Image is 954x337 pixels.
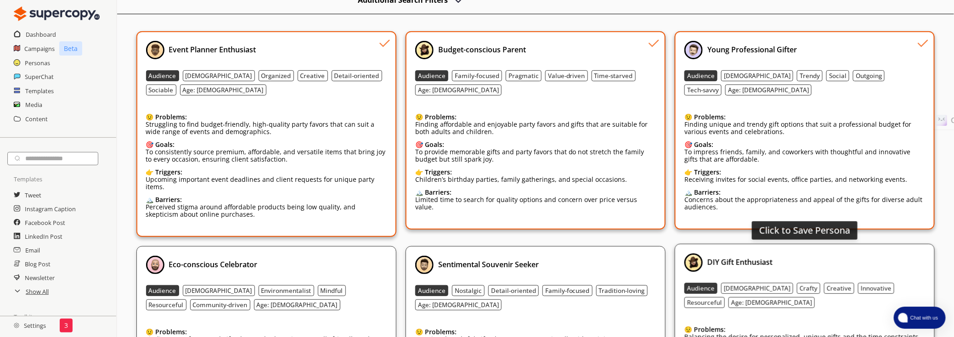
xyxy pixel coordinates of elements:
b: Sociable [149,86,174,94]
b: Tech-savvy [687,86,719,94]
b: Value-driven [548,72,585,80]
button: Organized [259,70,294,81]
button: Audience [146,285,179,296]
button: Audience [684,70,717,81]
button: Creative [824,283,854,294]
b: Audience [418,286,446,295]
button: Value-driven [545,70,588,81]
img: Profile Picture [684,253,703,272]
a: Media [25,98,42,112]
button: Community-driven [190,299,250,310]
b: Triggers: [425,168,452,176]
b: Audience [687,72,715,80]
button: Time-starved [592,70,636,81]
a: Facebook Post [25,216,65,230]
a: Campaigns [24,42,55,56]
button: Sociable [146,84,176,95]
b: Audience [418,72,446,80]
p: To impress friends, family, and coworkers with thoughtful and innovative gifts that are affordable. [684,148,925,163]
div: 👉 [146,168,387,176]
b: Nostalgic [455,286,482,295]
b: Problems: [425,327,457,336]
button: atlas-launcher [894,307,946,329]
button: Social [826,70,849,81]
b: Barriers: [425,188,452,197]
b: DIY Gift Enthusiast [707,257,773,267]
a: SuperChat [25,70,54,84]
b: Goals: [156,140,175,149]
button: Trendy [797,70,823,81]
b: Family-focused [455,72,499,80]
img: Profile Picture [146,41,164,59]
p: Upcoming important event deadlines and client requests for unique party items. [146,176,387,191]
b: Environmentalist [261,286,311,295]
b: Social [829,72,847,80]
img: Profile Picture [684,41,703,59]
button: [DEMOGRAPHIC_DATA] [183,285,255,296]
button: [DEMOGRAPHIC_DATA] [721,70,793,81]
div: 🏔️ [146,196,387,203]
button: Audience [684,283,717,294]
div: 🎯 [146,141,387,148]
a: Email [25,243,40,257]
b: Detail-oriented [334,72,379,80]
img: Profile Picture [415,41,434,59]
b: Young Professional Gifter [707,45,797,55]
div: 🏔️ [415,189,656,196]
div: 😟 [415,328,656,336]
a: Show All [26,285,49,298]
a: Dashboard [26,28,56,41]
b: Innovative [861,284,892,292]
b: Eco-conscious Celebrator [169,259,258,270]
a: LinkedIn Post [25,230,62,243]
button: Pragmatic [506,70,542,81]
div: 👉 [415,168,627,176]
b: Age: [DEMOGRAPHIC_DATA] [731,298,812,307]
div: 👉 [684,168,907,176]
b: Event Planner Enthusiast [169,45,256,55]
b: Triggers: [156,168,183,176]
div: 😟 [415,113,656,121]
a: Blog Post [25,257,51,271]
b: Goals: [694,140,713,149]
button: Age: [DEMOGRAPHIC_DATA] [415,299,502,310]
h2: Instagram Caption [25,202,76,216]
button: Tradition-loving [596,285,648,296]
b: Mindful [321,286,343,295]
p: Concerns about the appropriateness and appeal of the gifts for diverse adult audiences. [684,196,925,211]
b: [DEMOGRAPHIC_DATA] [186,286,252,295]
b: Detail-oriented [491,286,536,295]
button: Creative [298,70,328,81]
button: Mindful [318,285,346,296]
b: Problems: [156,112,187,121]
button: Nostalgic [452,285,485,296]
div: 🏔️ [684,189,925,196]
button: Audience [415,285,448,296]
button: Resourceful [684,297,725,308]
p: To provide memorable gifts and party favors that do not stretch the family budget but still spark... [415,148,656,163]
a: Tweet [25,188,41,202]
button: Audience [415,70,448,81]
b: Community-driven [193,301,248,309]
a: Content [25,112,48,126]
div: 😟 [684,326,925,333]
div: 🎯 [684,141,925,148]
b: Budget-conscious Parent [438,45,526,55]
div: 😟 [146,328,387,336]
a: Newsletter [25,271,55,285]
b: Tradition-loving [599,286,645,295]
p: Limited time to search for quality options and concern over price versus value. [415,196,656,211]
b: Triggers: [694,168,721,176]
button: Family-focused [452,70,502,81]
div: 😟 [684,113,925,121]
b: Problems: [694,112,726,121]
b: [DEMOGRAPHIC_DATA] [186,72,252,80]
p: To consistently source premium, affordable, and versatile items that bring joy to every occasion,... [146,148,387,163]
button: Age: [DEMOGRAPHIC_DATA] [728,297,815,308]
p: Children’s birthday parties, family gatherings, and special occasions. [415,176,627,183]
b: Creative [827,284,852,292]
